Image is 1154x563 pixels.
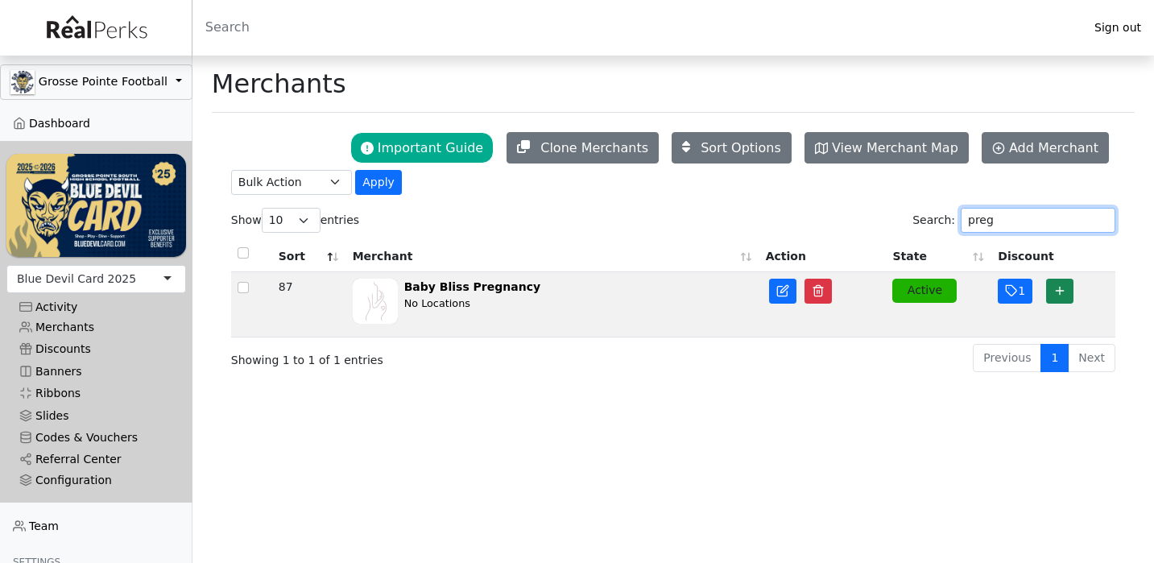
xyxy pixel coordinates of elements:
[272,238,346,272] th: Sort: activate to sort column descending
[998,279,1032,304] button: 1
[350,132,494,164] button: Important Guide
[355,170,402,195] button: Apply
[1040,344,1069,372] a: 1
[886,238,991,272] th: State: activate to sort column ascending
[272,272,346,337] td: 87
[6,449,186,470] a: Referral Center
[17,271,136,288] div: Blue Devil Card 2025
[892,279,957,302] button: Active
[540,140,648,155] span: Clone Merchants
[404,296,540,311] div: No Locations
[6,427,186,449] a: Codes & Vouchers
[1009,140,1098,155] span: Add Merchant
[353,279,753,330] a: Baby Bliss Pregnancy No Locations
[346,238,759,272] th: Merchant: activate to sort column ascending
[6,317,186,338] a: Merchants
[832,140,958,155] span: View Merchant Map
[404,279,540,296] div: Baby Bliss Pregnancy
[19,300,173,314] div: Activity
[672,132,792,164] button: Sort Options
[912,208,1115,233] label: Search:
[192,8,1082,47] input: Search
[6,154,186,256] img: WvZzOez5OCqmO91hHZfJL7W2tJ07LbGMjwPPNJwI.png
[759,238,887,272] th: Action
[378,140,483,155] span: Important Guide
[353,279,398,324] img: HELjA3OVuSFObvTNSTcdIzWCDXvCBVFl5ybwqSVx.jpg
[19,474,173,487] div: Configuration
[262,208,321,233] select: Showentries
[212,68,346,99] h1: Merchants
[6,383,186,404] a: Ribbons
[6,361,186,383] a: Banners
[982,132,1109,164] a: Add Merchant
[10,70,35,94] img: GAa1zriJJmkmu1qRtUwg8x1nQwzlKm3DoqW9UgYl.jpg
[507,132,659,164] button: Clone Merchants
[6,404,186,426] a: Slides
[701,140,781,155] span: Sort Options
[991,238,1115,272] th: Discount
[231,208,359,233] label: Show entries
[961,208,1115,233] input: Search:
[231,342,589,369] div: Showing 1 to 1 of 1 entries
[38,10,154,46] img: real_perks_logo-01.svg
[6,338,186,360] a: Discounts
[1082,17,1154,39] a: Sign out
[231,170,352,195] select: .form-select-sm example
[804,132,969,164] a: View Merchant Map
